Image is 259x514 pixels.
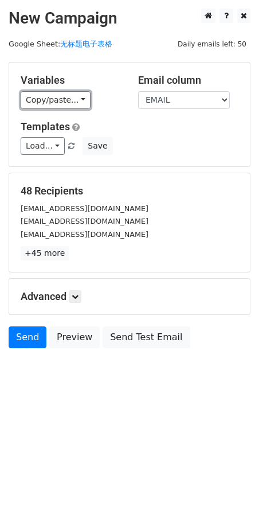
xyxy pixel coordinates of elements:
a: +45 more [21,246,69,260]
a: Preview [49,326,100,348]
h5: 48 Recipients [21,185,238,197]
div: 聊天小组件 [202,459,259,514]
a: Send [9,326,46,348]
iframe: Chat Widget [202,459,259,514]
a: Daily emails left: 50 [174,40,250,48]
a: Send Test Email [103,326,190,348]
button: Save [83,137,112,155]
a: Load... [21,137,65,155]
h5: Advanced [21,290,238,303]
a: Copy/paste... [21,91,91,109]
small: [EMAIL_ADDRESS][DOMAIN_NAME] [21,230,148,239]
a: 无标题电子表格 [60,40,112,48]
small: [EMAIL_ADDRESS][DOMAIN_NAME] [21,217,148,225]
small: Google Sheet: [9,40,112,48]
h5: Email column [138,74,238,87]
h2: New Campaign [9,9,250,28]
a: Templates [21,120,70,133]
h5: Variables [21,74,121,87]
span: Daily emails left: 50 [174,38,250,50]
small: [EMAIL_ADDRESS][DOMAIN_NAME] [21,204,148,213]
